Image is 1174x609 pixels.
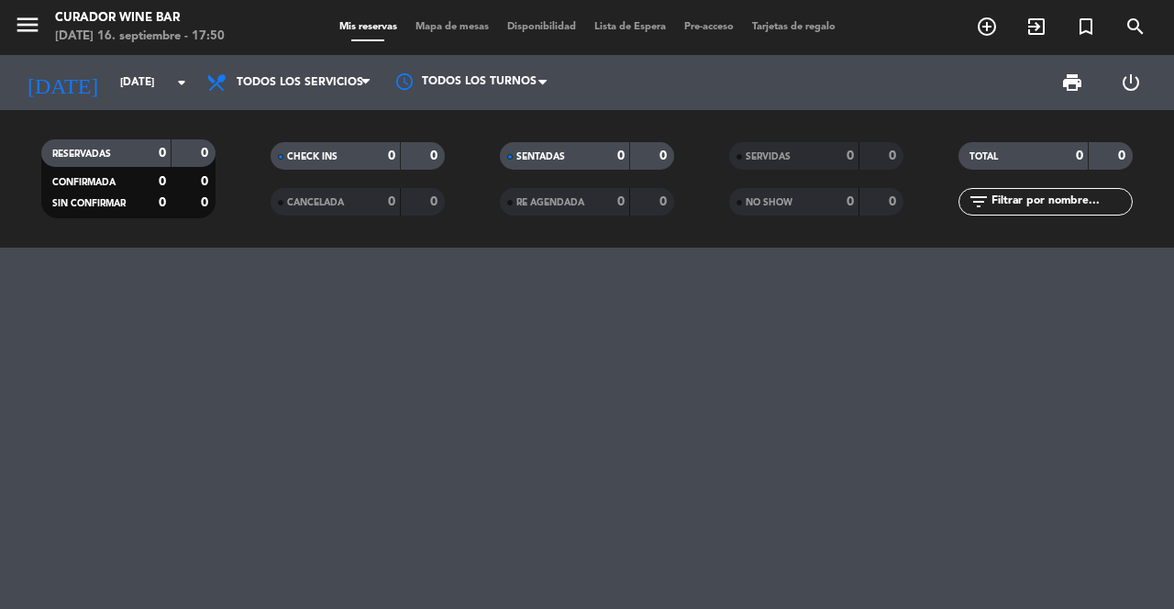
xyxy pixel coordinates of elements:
span: NO SHOW [746,198,792,207]
strong: 0 [1118,149,1129,162]
strong: 0 [159,147,166,160]
strong: 0 [659,195,670,208]
span: TOTAL [969,152,998,161]
strong: 0 [889,149,900,162]
span: Tarjetas de regalo [743,22,845,32]
strong: 0 [159,175,166,188]
strong: 0 [201,196,212,209]
span: SIN CONFIRMAR [52,199,126,208]
strong: 0 [201,175,212,188]
span: CONFIRMADA [52,178,116,187]
i: search [1124,16,1146,38]
span: print [1061,72,1083,94]
span: Lista de Espera [585,22,675,32]
span: Mapa de mesas [406,22,498,32]
i: filter_list [968,191,990,213]
i: exit_to_app [1025,16,1047,38]
strong: 0 [617,149,625,162]
i: turned_in_not [1075,16,1097,38]
span: SERVIDAS [746,152,791,161]
strong: 0 [847,149,854,162]
div: [DATE] 16. septiembre - 17:50 [55,28,225,46]
strong: 0 [847,195,854,208]
span: RE AGENDADA [516,198,584,207]
span: RESERVADAS [52,149,111,159]
i: [DATE] [14,62,111,103]
div: Curador Wine Bar [55,9,225,28]
strong: 0 [159,196,166,209]
i: arrow_drop_down [171,72,193,94]
strong: 0 [889,195,900,208]
strong: 0 [430,149,441,162]
span: Disponibilidad [498,22,585,32]
i: add_circle_outline [976,16,998,38]
span: SENTADAS [516,152,565,161]
button: menu [14,11,41,45]
div: LOG OUT [1102,55,1160,110]
i: menu [14,11,41,39]
strong: 0 [388,149,395,162]
span: CHECK INS [287,152,338,161]
span: Mis reservas [330,22,406,32]
strong: 0 [201,147,212,160]
strong: 0 [659,149,670,162]
strong: 0 [388,195,395,208]
span: Todos los servicios [237,76,363,89]
strong: 0 [1076,149,1083,162]
input: Filtrar por nombre... [990,192,1132,212]
strong: 0 [617,195,625,208]
strong: 0 [430,195,441,208]
span: Pre-acceso [675,22,743,32]
span: CANCELADA [287,198,344,207]
i: power_settings_new [1120,72,1142,94]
